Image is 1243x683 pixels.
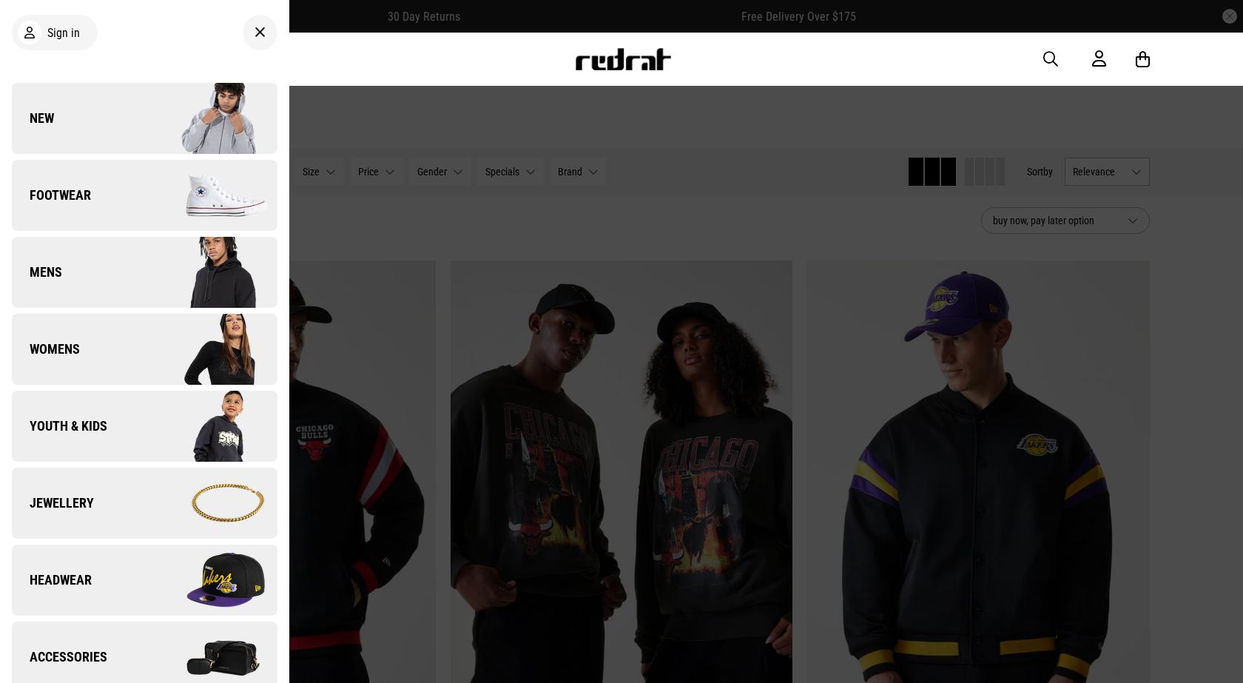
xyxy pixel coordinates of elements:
span: Jewellery [12,494,94,512]
img: Company [144,158,277,232]
span: Footwear [12,186,91,204]
button: Open LiveChat chat widget [12,6,56,50]
span: Sign in [47,26,80,40]
span: Youth & Kids [12,417,107,435]
img: Company [144,235,277,309]
img: Company [144,543,277,617]
a: Headwear Company [12,545,277,616]
span: Womens [12,340,80,358]
span: Headwear [12,571,92,589]
img: Redrat logo [574,48,672,70]
img: Company [144,81,277,155]
span: Mens [12,263,62,281]
span: New [12,110,54,127]
a: New Company [12,83,277,154]
a: Jewellery Company [12,468,277,539]
img: Company [144,389,277,463]
span: Accessories [12,648,107,666]
a: Youth & Kids Company [12,391,277,462]
img: Company [144,312,277,386]
a: Footwear Company [12,160,277,231]
img: Company [144,466,277,540]
a: Mens Company [12,237,277,308]
a: Womens Company [12,314,277,385]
